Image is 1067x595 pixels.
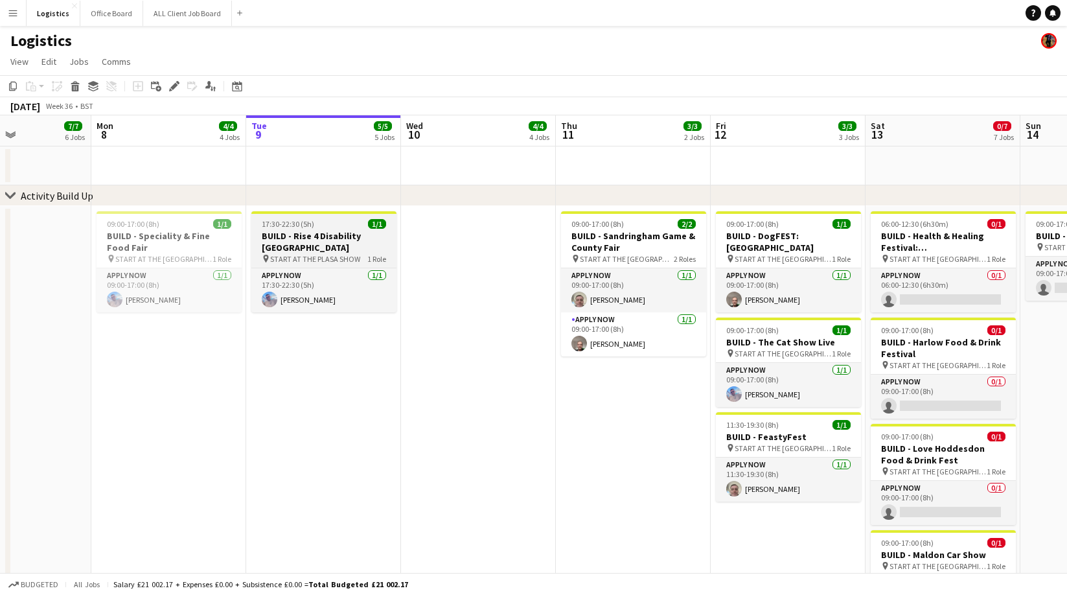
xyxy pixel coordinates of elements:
[71,579,102,589] span: All jobs
[871,211,1016,312] app-job-card: 06:00-12:30 (6h30m)0/1BUILD - Health & Healing Festival: [GEOGRAPHIC_DATA] START AT THE [GEOGRAPH...
[107,219,159,229] span: 09:00-17:00 (8h)
[69,56,89,67] span: Jobs
[262,219,314,229] span: 17:30-22:30 (5h)
[871,549,1016,561] h3: BUILD - Maldon Car Show
[869,127,885,142] span: 13
[832,325,851,335] span: 1/1
[716,120,726,132] span: Fri
[871,481,1016,525] app-card-role: APPLY NOW0/109:00-17:00 (8h)
[10,31,72,51] h1: Logistics
[220,132,240,142] div: 4 Jobs
[115,254,212,264] span: START AT THE [GEOGRAPHIC_DATA]
[871,424,1016,525] div: 09:00-17:00 (8h)0/1BUILD - Love Hoddesdon Food & Drink Fest START AT THE [GEOGRAPHIC_DATA]1 RoleA...
[143,1,232,26] button: ALL Client Job Board
[97,230,242,253] h3: BUILD - Speciality & Fine Food Fair
[367,254,386,264] span: 1 Role
[80,1,143,26] button: Office Board
[726,420,779,430] span: 11:30-19:30 (8h)
[1024,127,1041,142] span: 14
[832,420,851,430] span: 1/1
[64,121,82,131] span: 7/7
[881,325,934,335] span: 09:00-17:00 (8h)
[871,336,1016,360] h3: BUILD - Harlow Food & Drink Festival
[735,443,832,453] span: START AT THE [GEOGRAPHIC_DATA]
[374,132,395,142] div: 5 Jobs
[714,127,726,142] span: 12
[270,254,360,264] span: START AT THE PLASA SHOW
[881,538,934,548] span: 09:00-17:00 (8h)
[987,432,1005,441] span: 0/1
[212,254,231,264] span: 1 Role
[102,56,131,67] span: Comms
[97,120,113,132] span: Mon
[678,219,696,229] span: 2/2
[561,268,706,312] app-card-role: APPLY NOW1/109:00-17:00 (8h)[PERSON_NAME]
[580,254,674,264] span: START AT THE [GEOGRAPHIC_DATA]
[987,219,1005,229] span: 0/1
[5,53,34,70] a: View
[683,121,702,131] span: 3/3
[726,325,779,335] span: 09:00-17:00 (8h)
[368,219,386,229] span: 1/1
[251,230,396,253] h3: BUILD - Rise 4 Disability [GEOGRAPHIC_DATA]
[838,121,856,131] span: 3/3
[832,254,851,264] span: 1 Role
[113,579,408,589] div: Salary £21 002.17 + Expenses £0.00 + Subsistence £0.00 =
[871,318,1016,419] app-job-card: 09:00-17:00 (8h)0/1BUILD - Harlow Food & Drink Festival START AT THE [GEOGRAPHIC_DATA]1 RoleAPPLY...
[36,53,62,70] a: Edit
[716,211,861,312] app-job-card: 09:00-17:00 (8h)1/1BUILD - DogFEST: [GEOGRAPHIC_DATA] START AT THE [GEOGRAPHIC_DATA]1 RoleAPPLY N...
[716,268,861,312] app-card-role: APPLY NOW1/109:00-17:00 (8h)[PERSON_NAME]
[561,211,706,356] app-job-card: 09:00-17:00 (8h)2/2BUILD - Sandringham Game & County Fair START AT THE [GEOGRAPHIC_DATA]2 RolesAP...
[65,132,85,142] div: 6 Jobs
[716,318,861,407] app-job-card: 09:00-17:00 (8h)1/1BUILD - The Cat Show Live START AT THE [GEOGRAPHIC_DATA]1 RoleAPPLY NOW1/109:0...
[735,254,832,264] span: START AT THE [GEOGRAPHIC_DATA]
[404,127,423,142] span: 10
[97,53,136,70] a: Comms
[832,219,851,229] span: 1/1
[529,132,549,142] div: 4 Jobs
[213,219,231,229] span: 1/1
[64,53,94,70] a: Jobs
[889,561,987,571] span: START AT THE [GEOGRAPHIC_DATA]
[41,56,56,67] span: Edit
[251,211,396,312] app-job-card: 17:30-22:30 (5h)1/1BUILD - Rise 4 Disability [GEOGRAPHIC_DATA] START AT THE PLASA SHOW1 RoleAPPLY...
[716,336,861,348] h3: BUILD - The Cat Show Live
[21,580,58,589] span: Budgeted
[374,121,392,131] span: 5/5
[987,360,1005,370] span: 1 Role
[219,121,237,131] span: 4/4
[97,211,242,312] div: 09:00-17:00 (8h)1/1BUILD - Speciality & Fine Food Fair START AT THE [GEOGRAPHIC_DATA]1 RoleAPPLY ...
[871,268,1016,312] app-card-role: APPLY NOW0/106:00-12:30 (6h30m)
[561,230,706,253] h3: BUILD - Sandringham Game & County Fair
[308,579,408,589] span: Total Budgeted £21 002.17
[994,132,1014,142] div: 7 Jobs
[881,219,948,229] span: 06:00-12:30 (6h30m)
[561,120,577,132] span: Thu
[251,120,267,132] span: Tue
[97,268,242,312] app-card-role: APPLY NOW1/109:00-17:00 (8h)[PERSON_NAME]
[889,254,987,264] span: START AT THE [GEOGRAPHIC_DATA]
[10,56,29,67] span: View
[10,100,40,113] div: [DATE]
[684,132,704,142] div: 2 Jobs
[987,467,1005,476] span: 1 Role
[249,127,267,142] span: 9
[1041,33,1057,49] app-user-avatar: Desiree Ramsey
[871,230,1016,253] h3: BUILD - Health & Healing Festival: [GEOGRAPHIC_DATA]
[21,189,93,202] div: Activity Build Up
[716,412,861,502] app-job-card: 11:30-19:30 (8h)1/1BUILD - FeastyFest START AT THE [GEOGRAPHIC_DATA]1 RoleAPPLY NOW1/111:30-19:30...
[735,349,832,358] span: START AT THE [GEOGRAPHIC_DATA]
[559,127,577,142] span: 11
[571,219,624,229] span: 09:00-17:00 (8h)
[993,121,1011,131] span: 0/7
[80,101,93,111] div: BST
[716,230,861,253] h3: BUILD - DogFEST: [GEOGRAPHIC_DATA]
[561,312,706,356] app-card-role: APPLY NOW1/109:00-17:00 (8h)[PERSON_NAME]
[674,254,696,264] span: 2 Roles
[832,349,851,358] span: 1 Role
